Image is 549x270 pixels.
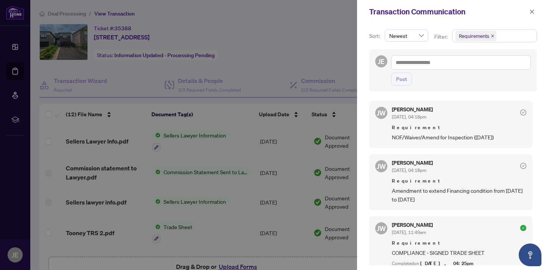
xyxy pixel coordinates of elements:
[392,107,433,112] h5: [PERSON_NAME]
[392,167,426,173] span: [DATE], 04:18pm
[520,225,526,231] span: check-circle
[459,32,489,40] span: Requirements
[520,163,526,169] span: check-circle
[369,32,382,40] p: Sort:
[378,56,385,67] span: JE
[420,260,475,267] span: [DATE], 04:25pm
[392,229,426,235] span: [DATE], 11:49am
[455,31,496,41] span: Requirements
[392,239,526,247] span: Requirement
[392,248,526,257] span: COMPLIANCE - SIGNED TRADE SHEET
[389,30,424,41] span: Newest
[391,73,412,86] button: Post
[377,161,386,172] span: JW
[392,177,526,185] span: Requirement
[434,33,449,41] p: Filter:
[392,133,526,142] span: NOF/Waiver/Amend for Inspection ([DATE])
[377,223,386,234] span: JW
[369,6,527,17] div: Transaction Communication
[520,109,526,115] span: check-circle
[377,108,386,118] span: JW
[529,9,535,14] span: close
[392,222,433,228] h5: [PERSON_NAME]
[392,160,433,165] h5: [PERSON_NAME]
[491,34,494,38] span: close
[392,124,526,131] span: Requirement
[392,114,426,120] span: [DATE], 04:18pm
[519,243,541,266] button: Open asap
[392,260,526,267] div: Completed on
[392,186,526,204] span: Amendment to extend Financing condition from [DATE] to [DATE]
